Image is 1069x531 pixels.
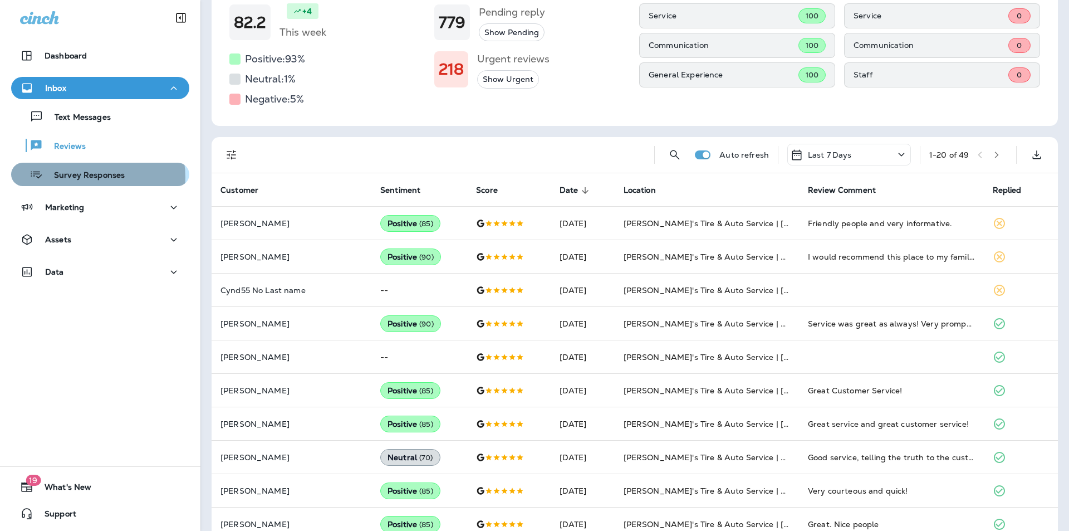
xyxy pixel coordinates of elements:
button: Inbox [11,77,189,99]
td: [DATE] [551,441,615,474]
p: Communication [649,41,798,50]
span: Review Comment [808,186,890,196]
span: [PERSON_NAME]'s Tire & Auto Service | [PERSON_NAME][GEOGRAPHIC_DATA] [624,419,936,429]
span: ( 85 ) [419,486,433,496]
span: [PERSON_NAME]'s Tire & Auto Service | [GEOGRAPHIC_DATA] [624,218,867,228]
p: Auto refresh [719,150,769,159]
span: [PERSON_NAME]'s Tire & Auto Service | Ambassador [624,452,830,462]
span: 0 [1017,41,1022,50]
button: Survey Responses [11,163,189,186]
span: 0 [1017,70,1022,80]
div: Neutral [380,449,440,466]
p: [PERSON_NAME] [220,219,362,228]
div: Positive [380,416,440,432]
h1: 82.2 [234,13,266,32]
span: Sentiment [380,186,435,196]
div: Positive [380,315,441,332]
p: Marketing [45,203,84,212]
td: [DATE] [551,307,615,340]
h5: This week [279,23,326,41]
div: Friendly people and very informative. [808,218,974,229]
button: Data [11,261,189,283]
div: Positive [380,249,441,265]
td: -- [371,340,467,374]
h5: Positive: 93 % [245,50,305,68]
span: Date [560,186,578,195]
button: Export as CSV [1026,144,1048,166]
td: [DATE] [551,240,615,274]
div: I would recommend this place to my family and friends!! Very professional [808,251,974,262]
span: Replied [993,186,1036,196]
p: Service [649,11,798,20]
button: 19What's New [11,476,189,498]
span: Location [624,186,670,196]
span: ( 85 ) [419,420,433,429]
span: 19 [26,475,41,486]
td: [DATE] [551,274,615,307]
span: [PERSON_NAME]'s Tire & Auto Service | Ambassador [624,319,830,329]
td: [DATE] [551,340,615,374]
button: Dashboard [11,45,189,67]
span: [PERSON_NAME]'s Tire & Auto Service | [PERSON_NAME] [624,519,850,529]
button: Search Reviews [664,144,686,166]
span: ( 90 ) [419,319,434,329]
span: [PERSON_NAME]'s Tire & Auto Service | Laplace [624,486,810,496]
h1: 218 [439,60,464,79]
div: Great. Nice people [808,519,974,530]
p: [PERSON_NAME] [220,520,362,529]
span: Date [560,186,593,196]
span: [PERSON_NAME]'s Tire & Auto Service | Laplace [624,252,810,262]
td: [DATE] [551,407,615,441]
span: [PERSON_NAME]'s Tire & Auto Service | [PERSON_NAME][GEOGRAPHIC_DATA] [624,352,936,362]
p: Last 7 Days [808,150,852,159]
span: Location [624,186,656,195]
div: Good service, telling the truth to the customer, reasonable price. [808,452,974,463]
span: ( 85 ) [419,520,433,529]
p: Assets [45,235,71,244]
span: Customer [220,186,258,195]
button: Filters [220,144,243,166]
p: +4 [302,6,312,17]
h5: Urgent reviews [477,50,550,68]
td: [DATE] [551,207,615,240]
div: Positive [380,215,440,232]
p: Staff [854,70,1008,79]
div: Great Customer Service! [808,385,974,396]
span: ( 90 ) [419,252,434,262]
span: 100 [806,11,818,21]
p: Cynd55 No Last name [220,286,362,295]
span: ( 85 ) [419,386,433,396]
td: [DATE] [551,474,615,508]
div: Great service and great customer service! [808,418,974,430]
p: [PERSON_NAME] [220,353,362,362]
p: [PERSON_NAME] [220,420,362,428]
p: Survey Responses [43,170,125,181]
button: Show Pending [479,23,545,42]
button: Show Urgent [477,70,539,89]
span: Review Comment [808,186,876,195]
span: ( 70 ) [419,453,433,462]
span: Score [476,186,512,196]
p: [PERSON_NAME] [220,486,362,495]
h5: Neutral: 1 % [245,70,296,88]
button: Assets [11,228,189,251]
span: 0 [1017,11,1022,21]
p: Service [854,11,1008,20]
span: Score [476,186,498,195]
span: [PERSON_NAME]'s Tire & Auto Service | [GEOGRAPHIC_DATA] [624,285,867,295]
h5: Negative: 5 % [245,90,304,108]
span: Sentiment [380,186,420,195]
td: [DATE] [551,374,615,407]
span: [PERSON_NAME]'s Tire & Auto Service | [PERSON_NAME] [624,386,850,396]
button: Support [11,503,189,525]
button: Text Messages [11,105,189,128]
span: Replied [993,186,1022,195]
p: Reviews [43,142,86,152]
button: Marketing [11,196,189,218]
p: [PERSON_NAME] [220,319,362,328]
h5: Pending reply [479,3,545,21]
span: Support [33,509,76,523]
h1: 779 [439,13,465,32]
p: Inbox [45,84,66,92]
p: Communication [854,41,1008,50]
